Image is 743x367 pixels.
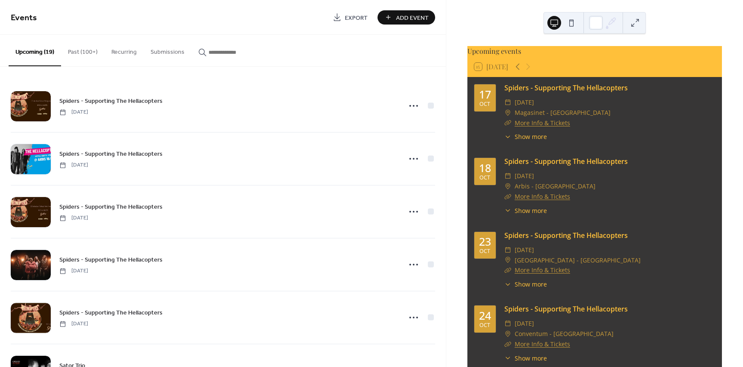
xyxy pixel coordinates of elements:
a: Spiders - Supporting The Hellacopters [59,255,163,265]
span: [GEOGRAPHIC_DATA] - [GEOGRAPHIC_DATA] [515,255,641,265]
button: Past (100+) [61,35,104,65]
a: More Info & Tickets [515,266,570,274]
a: Spiders - Supporting The Hellacopters [59,308,163,318]
div: ​ [504,280,511,289]
a: Spiders - Supporting The Hellacopters [504,231,628,240]
span: Export [345,13,368,22]
button: Upcoming (19) [9,35,61,66]
span: Arbis - [GEOGRAPHIC_DATA] [515,181,596,191]
div: ​ [504,108,511,118]
span: Spiders - Supporting The Hellacopters [59,150,163,159]
div: ​ [504,265,511,275]
span: Conventum - [GEOGRAPHIC_DATA] [515,329,614,339]
div: ​ [504,339,511,349]
div: ​ [504,318,511,329]
a: Spiders - Supporting The Hellacopters [59,149,163,159]
button: ​Show more [504,132,547,141]
div: Oct [479,249,490,254]
div: ​ [504,255,511,265]
div: ​ [504,191,511,202]
div: 17 [479,89,491,100]
span: Show more [515,280,547,289]
span: [DATE] [59,108,88,116]
button: Recurring [104,35,144,65]
span: [DATE] [59,161,88,169]
div: 23 [479,236,491,247]
button: Submissions [144,35,191,65]
span: [DATE] [515,97,534,108]
span: [DATE] [515,245,534,255]
span: Spiders - Supporting The Hellacopters [59,308,163,318]
div: ​ [504,354,511,363]
a: Spiders - Supporting The Hellacopters [504,157,628,166]
div: ​ [504,171,511,181]
div: ​ [504,245,511,255]
a: More Info & Tickets [515,192,570,200]
span: Magasinet - [GEOGRAPHIC_DATA] [515,108,611,118]
div: ​ [504,132,511,141]
div: Upcoming events [467,46,722,56]
div: 18 [479,163,491,173]
span: Events [11,9,37,26]
span: [DATE] [59,214,88,222]
span: Add Event [396,13,429,22]
span: [DATE] [515,171,534,181]
a: Spiders - Supporting The Hellacopters [504,304,628,314]
div: Oct [479,323,490,328]
div: ​ [504,206,511,215]
a: Spiders - Supporting The Hellacopters [59,202,163,212]
span: Show more [515,206,547,215]
span: Spiders - Supporting The Hellacopters [59,203,163,212]
span: [DATE] [515,318,534,329]
button: ​Show more [504,206,547,215]
a: More Info & Tickets [515,119,570,127]
button: Add Event [378,10,435,25]
span: Show more [515,132,547,141]
span: Spiders - Supporting The Hellacopters [59,97,163,106]
div: ​ [504,97,511,108]
div: Oct [479,175,490,181]
span: [DATE] [59,320,88,328]
div: 24 [479,310,491,321]
button: ​Show more [504,354,547,363]
div: ​ [504,329,511,339]
button: ​Show more [504,280,547,289]
div: Oct [479,102,490,107]
a: Export [326,10,374,25]
a: More Info & Tickets [515,340,570,348]
span: Show more [515,354,547,363]
div: ​ [504,181,511,191]
span: [DATE] [59,267,88,275]
div: ​ [504,118,511,128]
a: Spiders - Supporting The Hellacopters [59,96,163,106]
a: Spiders - Supporting The Hellacopters [504,83,628,93]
